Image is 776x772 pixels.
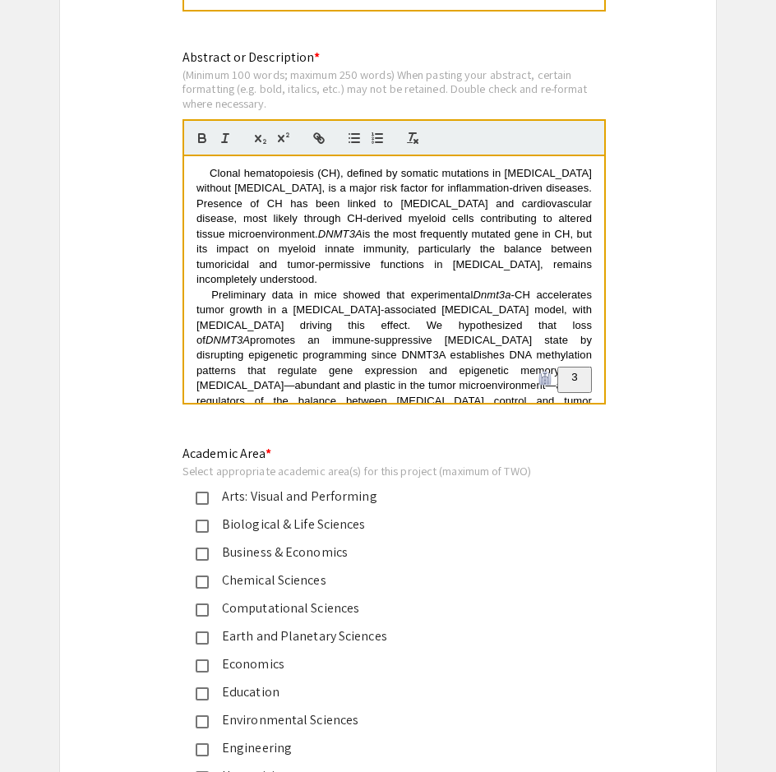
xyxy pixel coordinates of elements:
div: Business & Economics [209,543,554,562]
em: DNMT3A [206,334,250,346]
div: Environmental Sciences [209,710,554,730]
em: Dnmt3a [473,289,510,301]
span: -CH accelerates tumor growth in a [MEDICAL_DATA]-associated [MEDICAL_DATA] model, with [MEDICAL_D... [196,289,595,346]
div: Computational Sciences [209,599,554,618]
mat-label: Academic Area [182,445,271,462]
div: Chemical Sciences [209,571,554,590]
div: Biological & Life Sciences [209,515,554,534]
span: is the most frequently mutated gene in CH, but its impact on myeloid innate immunity, particularl... [196,228,595,285]
iframe: Chat [12,698,70,760]
div: Education [209,682,554,702]
div: Select appropriate academic area(s) for this project (maximum of TWO) [182,464,567,478]
span: Preliminary data in mice showed that experimental [211,289,473,301]
div: (Minimum 100 words; maximum 250 words) When pasting your abstract, certain formatting (e.g. bold,... [182,67,606,111]
div: Earth and Planetary Sciences [209,626,554,646]
span: promotes an immune-suppressive [MEDICAL_DATA] state by disrupting epigenetic programming since DN... [196,334,595,422]
div: Economics [209,654,554,674]
em: DNMT3A [318,228,363,240]
div: Arts: Visual and Performing [209,487,554,506]
mat-label: Abstract or Description [182,49,320,66]
span: Clonal hematopoiesis (CH), defined by somatic mutations in [MEDICAL_DATA] without [MEDICAL_DATA],... [196,167,595,240]
div: Engineering [209,738,554,758]
div: To enrich screen reader interactions, please activate Accessibility in Grammarly extension settings [184,156,604,403]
